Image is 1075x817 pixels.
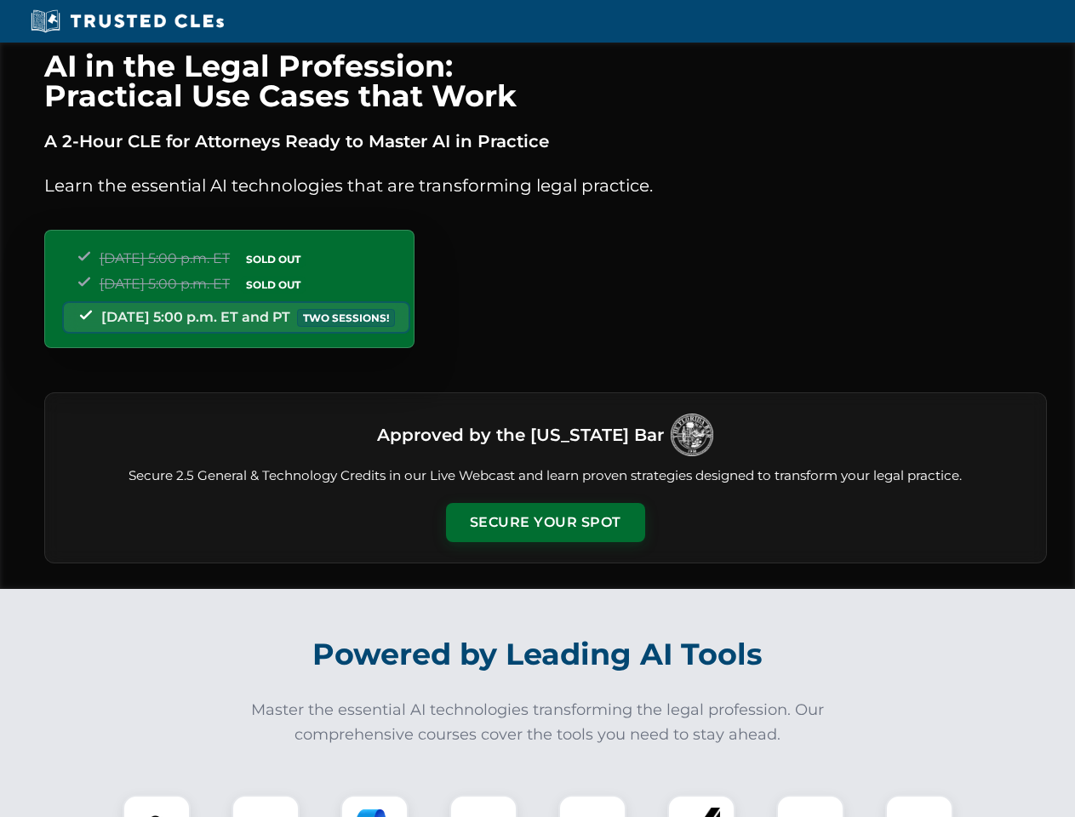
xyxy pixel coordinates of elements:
img: Trusted CLEs [26,9,229,34]
span: [DATE] 5:00 p.m. ET [100,250,230,266]
img: Logo [671,414,713,456]
span: SOLD OUT [240,250,306,268]
p: Master the essential AI technologies transforming the legal profession. Our comprehensive courses... [240,698,836,747]
p: Secure 2.5 General & Technology Credits in our Live Webcast and learn proven strategies designed ... [66,466,1026,486]
h2: Powered by Leading AI Tools [66,625,1009,684]
h3: Approved by the [US_STATE] Bar [377,420,664,450]
span: [DATE] 5:00 p.m. ET [100,276,230,292]
p: Learn the essential AI technologies that are transforming legal practice. [44,172,1047,199]
p: A 2-Hour CLE for Attorneys Ready to Master AI in Practice [44,128,1047,155]
h1: AI in the Legal Profession: Practical Use Cases that Work [44,51,1047,111]
button: Secure Your Spot [446,503,645,542]
span: SOLD OUT [240,276,306,294]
